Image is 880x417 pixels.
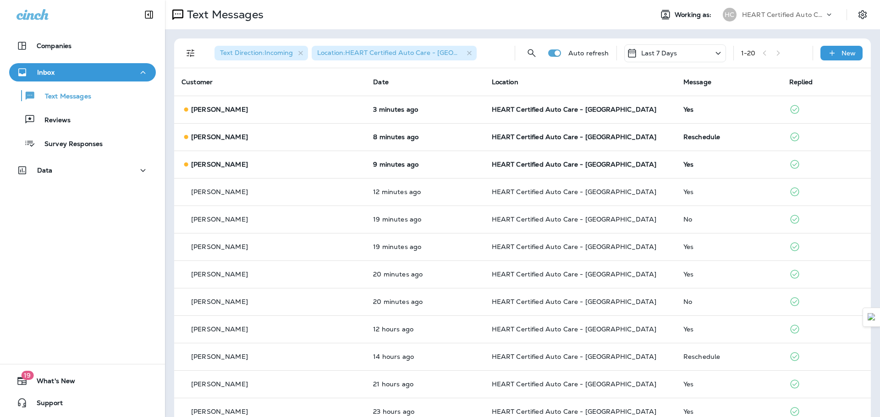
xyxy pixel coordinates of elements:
button: Data [9,161,156,179]
span: Customer [181,78,213,86]
p: Oct 13, 2025 09:17 AM [373,133,477,141]
div: Yes [683,161,775,168]
div: Yes [683,408,775,415]
p: [PERSON_NAME] [191,161,248,168]
span: HEART Certified Auto Care - [GEOGRAPHIC_DATA] [492,325,656,333]
span: HEART Certified Auto Care - [GEOGRAPHIC_DATA] [492,105,656,114]
span: Working as: [675,11,714,19]
div: Location:HEART Certified Auto Care - [GEOGRAPHIC_DATA] [312,46,477,60]
p: [PERSON_NAME] [191,271,248,278]
span: Date [373,78,389,86]
div: HC [723,8,737,22]
p: [PERSON_NAME] [191,188,248,195]
p: [PERSON_NAME] [191,298,248,305]
p: Reviews [35,116,71,125]
div: Yes [683,271,775,278]
button: Reviews [9,110,156,129]
p: Survey Responses [35,140,103,149]
span: Location : HEART Certified Auto Care - [GEOGRAPHIC_DATA] [317,49,507,57]
span: Location [492,78,518,86]
button: Support [9,394,156,412]
p: [PERSON_NAME] [191,106,248,113]
button: Settings [854,6,871,23]
img: Detect Auto [868,313,876,321]
p: Inbox [37,69,55,76]
span: HEART Certified Auto Care - [GEOGRAPHIC_DATA] [492,270,656,278]
div: Yes [683,325,775,333]
p: Oct 13, 2025 09:13 AM [373,188,477,195]
p: Auto refresh [568,49,609,57]
p: Oct 13, 2025 09:07 AM [373,216,477,223]
div: Yes [683,106,775,113]
span: 19 [21,371,33,380]
button: Filters [181,44,200,62]
span: What's New [27,377,75,388]
div: No [683,216,775,223]
button: Survey Responses [9,134,156,153]
p: Oct 13, 2025 09:05 AM [373,298,477,305]
p: Companies [37,42,71,49]
p: [PERSON_NAME] [191,243,248,250]
span: HEART Certified Auto Care - [GEOGRAPHIC_DATA] [492,352,656,361]
span: HEART Certified Auto Care - [GEOGRAPHIC_DATA] [492,215,656,223]
p: HEART Certified Auto Care [742,11,825,18]
button: Inbox [9,63,156,81]
p: [PERSON_NAME] [191,380,248,388]
p: [PERSON_NAME] [191,133,248,141]
p: [PERSON_NAME] [191,216,248,223]
p: Oct 13, 2025 09:22 AM [373,106,477,113]
p: [PERSON_NAME] [191,408,248,415]
div: 1 - 20 [741,49,756,57]
span: Text Direction : Incoming [220,49,293,57]
span: HEART Certified Auto Care - [GEOGRAPHIC_DATA] [492,298,656,306]
span: HEART Certified Auto Care - [GEOGRAPHIC_DATA] [492,407,656,416]
div: Reschedule [683,133,775,141]
div: No [683,298,775,305]
button: 19What's New [9,372,156,390]
div: Reschedule [683,353,775,360]
div: Yes [683,188,775,195]
span: HEART Certified Auto Care - [GEOGRAPHIC_DATA] [492,133,656,141]
p: Oct 12, 2025 12:11 PM [373,380,477,388]
p: Oct 13, 2025 09:17 AM [373,161,477,168]
p: [PERSON_NAME] [191,325,248,333]
button: Companies [9,37,156,55]
button: Collapse Sidebar [136,5,162,24]
span: HEART Certified Auto Care - [GEOGRAPHIC_DATA] [492,243,656,251]
p: Text Messages [36,92,91,101]
div: Yes [683,380,775,388]
p: Oct 12, 2025 09:49 AM [373,408,477,415]
p: Data [37,167,53,174]
div: Yes [683,243,775,250]
span: Replied [789,78,813,86]
span: Support [27,399,63,410]
span: HEART Certified Auto Care - [GEOGRAPHIC_DATA] [492,380,656,388]
div: Text Direction:Incoming [214,46,308,60]
p: Last 7 Days [641,49,677,57]
p: Oct 12, 2025 06:36 PM [373,353,477,360]
button: Search Messages [522,44,541,62]
p: Oct 13, 2025 09:05 AM [373,271,477,278]
button: Text Messages [9,86,156,105]
p: New [841,49,856,57]
p: Oct 13, 2025 09:07 AM [373,243,477,250]
span: Message [683,78,711,86]
p: [PERSON_NAME] [191,353,248,360]
p: Text Messages [183,8,264,22]
span: HEART Certified Auto Care - [GEOGRAPHIC_DATA] [492,188,656,196]
p: Oct 12, 2025 08:44 PM [373,325,477,333]
span: HEART Certified Auto Care - [GEOGRAPHIC_DATA] [492,160,656,168]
